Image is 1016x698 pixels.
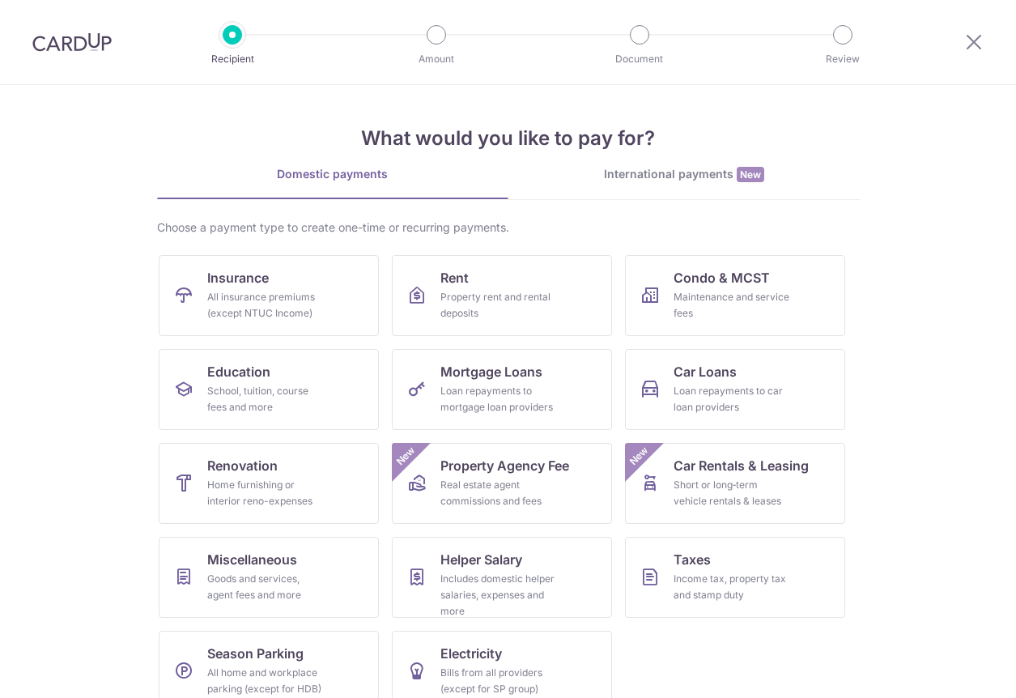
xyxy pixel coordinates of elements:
p: Amount [376,51,496,67]
span: Mortgage Loans [440,362,542,381]
span: Car Loans [674,362,737,381]
a: Helper SalaryIncludes domestic helper salaries, expenses and more [392,537,612,618]
span: Helper Salary [440,550,522,569]
div: Real estate agent commissions and fees [440,477,557,509]
a: RentProperty rent and rental deposits [392,255,612,336]
h4: What would you like to pay for? [157,124,860,153]
div: Loan repayments to car loan providers [674,383,790,415]
div: All home and workplace parking (except for HDB) [207,665,324,697]
div: Loan repayments to mortgage loan providers [440,383,557,415]
span: Condo & MCST [674,268,770,287]
span: Taxes [674,550,711,569]
div: Bills from all providers (except for SP group) [440,665,557,697]
span: New [625,443,652,470]
span: Season Parking [207,644,304,663]
div: School, tuition, course fees and more [207,383,324,415]
div: Income tax, property tax and stamp duty [674,571,790,603]
a: Mortgage LoansLoan repayments to mortgage loan providers [392,349,612,430]
span: New [737,167,764,182]
a: EducationSchool, tuition, course fees and more [159,349,379,430]
span: Car Rentals & Leasing [674,456,809,475]
div: Domestic payments [157,166,508,182]
div: Home furnishing or interior reno-expenses [207,477,324,509]
a: Car LoansLoan repayments to car loan providers [625,349,845,430]
span: Insurance [207,268,269,287]
div: Property rent and rental deposits [440,289,557,321]
span: Miscellaneous [207,550,297,569]
a: Condo & MCSTMaintenance and service fees [625,255,845,336]
div: Choose a payment type to create one-time or recurring payments. [157,219,860,236]
p: Document [580,51,699,67]
a: InsuranceAll insurance premiums (except NTUC Income) [159,255,379,336]
a: TaxesIncome tax, property tax and stamp duty [625,537,845,618]
p: Recipient [172,51,292,67]
img: CardUp [32,32,112,52]
div: All insurance premiums (except NTUC Income) [207,289,324,321]
span: Renovation [207,456,278,475]
div: Includes domestic helper salaries, expenses and more [440,571,557,619]
div: Short or long‑term vehicle rentals & leases [674,477,790,509]
a: RenovationHome furnishing or interior reno-expenses [159,443,379,524]
span: Education [207,362,270,381]
span: Property Agency Fee [440,456,569,475]
span: Rent [440,268,469,287]
iframe: Opens a widget where you can find more information [912,649,1000,690]
a: Car Rentals & LeasingShort or long‑term vehicle rentals & leasesNew [625,443,845,524]
span: New [392,443,419,470]
span: Electricity [440,644,502,663]
div: Maintenance and service fees [674,289,790,321]
div: Goods and services, agent fees and more [207,571,324,603]
div: International payments [508,166,860,183]
a: Property Agency FeeReal estate agent commissions and feesNew [392,443,612,524]
a: MiscellaneousGoods and services, agent fees and more [159,537,379,618]
p: Review [783,51,903,67]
